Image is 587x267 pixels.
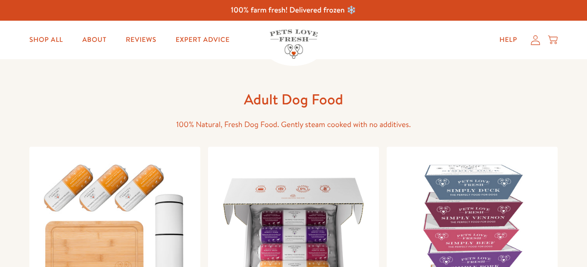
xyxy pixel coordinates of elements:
[22,30,71,50] a: Shop All
[140,90,448,109] h1: Adult Dog Food
[492,30,525,50] a: Help
[118,30,164,50] a: Reviews
[75,30,114,50] a: About
[168,30,237,50] a: Expert Advice
[176,119,411,130] span: 100% Natural, Fresh Dog Food. Gently steam cooked with no additives.
[270,29,318,59] img: Pets Love Fresh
